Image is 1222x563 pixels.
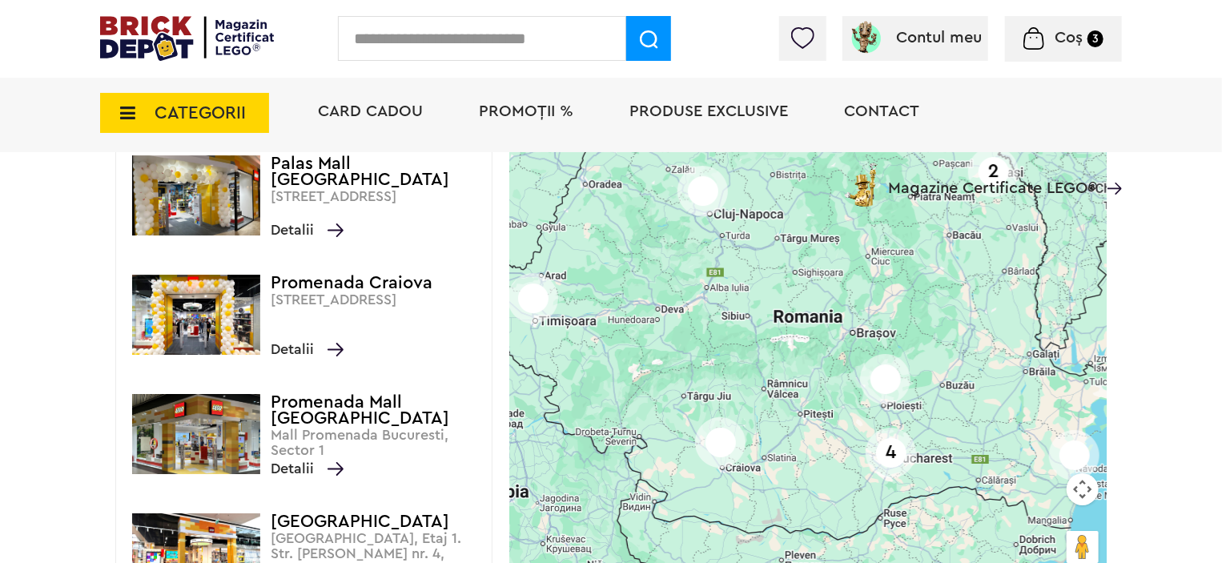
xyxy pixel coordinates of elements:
[271,457,344,480] span: Detalii
[1097,159,1122,175] a: Magazine Certificate LEGO®
[271,513,484,529] h4: [GEOGRAPHIC_DATA]
[155,104,246,122] span: CATEGORII
[271,275,484,291] h4: Promenada Craiova
[888,159,1097,196] span: Magazine Certificate LEGO®
[271,531,484,562] p: [GEOGRAPHIC_DATA], Etaj 1. Str. [PERSON_NAME] nr. 4, sector 3, [GEOGRAPHIC_DATA]
[844,103,919,119] a: Contact
[1055,30,1083,46] span: Coș
[318,103,423,119] a: Card Cadou
[271,292,484,324] p: [STREET_ADDRESS]
[1067,531,1099,563] button: Drag Pegman onto the map to open Street View
[866,428,916,478] div: 4
[271,428,484,459] p: Mall Promenada Bucuresti, Sector 1
[1087,30,1103,47] small: 3
[271,338,344,360] span: Detalii
[479,103,573,119] a: PROMOȚII %
[629,103,788,119] a: Produse exclusive
[271,394,484,426] h4: Promenada Mall [GEOGRAPHIC_DATA]
[271,219,344,241] span: Detalii
[849,30,983,46] a: Contul meu
[1067,473,1099,505] button: Map camera controls
[897,30,983,46] span: Contul meu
